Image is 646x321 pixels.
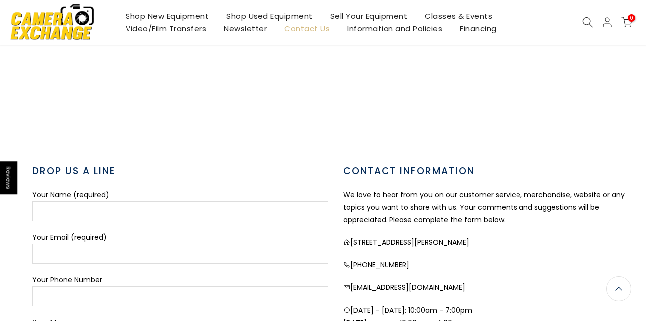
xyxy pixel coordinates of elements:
[451,22,506,35] a: Financing
[321,10,416,22] a: Sell Your Equipment
[276,22,339,35] a: Contact Us
[32,164,328,179] h3: DROP US A LINE
[218,10,322,22] a: Shop Used Equipment
[32,275,102,285] label: Your Phone Number
[343,259,639,271] p: [PHONE_NUMBER]
[343,164,639,179] h3: CONTACT INFORMATION
[343,236,639,249] p: [STREET_ADDRESS][PERSON_NAME]
[215,22,276,35] a: Newsletter
[32,190,109,200] label: Your Name (required)
[339,22,451,35] a: Information and Policies
[628,14,635,22] span: 0
[117,10,218,22] a: Shop New Equipment
[621,17,632,28] a: 0
[416,10,501,22] a: Classes & Events
[343,281,639,294] p: [EMAIL_ADDRESS][DOMAIN_NAME]
[117,22,215,35] a: Video/Film Transfers
[32,232,107,242] label: Your Email (required)
[606,276,631,301] a: Back to the top
[343,189,639,227] p: We love to hear from you on our customer service, merchandise, website or any topics you want to ...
